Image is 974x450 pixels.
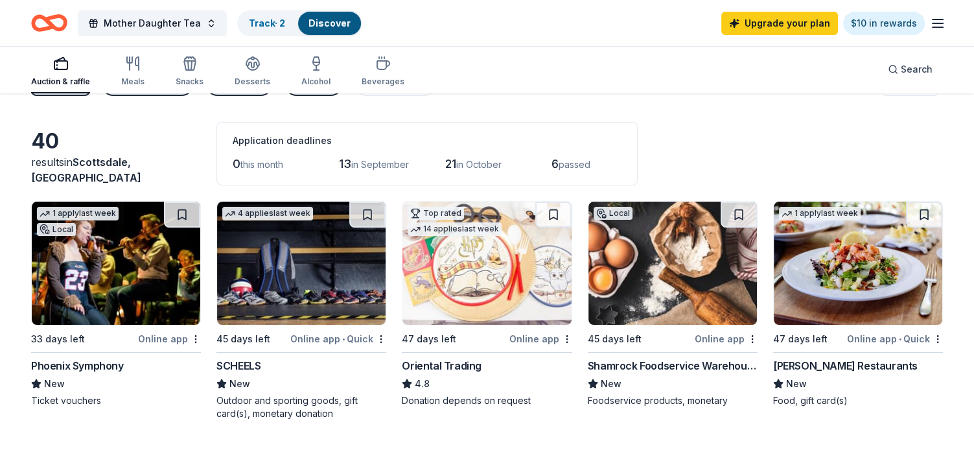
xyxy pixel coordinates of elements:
button: Alcohol [301,51,330,93]
img: Image for Oriental Trading [402,202,571,325]
button: Search [877,56,943,82]
a: Image for SCHEELS4 applieslast week45 days leftOnline app•QuickSCHEELSNewOutdoor and sporting goo... [216,201,386,420]
div: Donation depends on request [402,394,572,407]
span: in [31,156,141,184]
img: Image for SCHEELS [217,202,386,325]
span: 6 [551,157,559,171]
button: Auction & raffle [31,51,90,93]
div: 45 days left [216,331,270,347]
span: Mother Daughter Tea [104,16,201,31]
span: New [786,376,807,392]
a: Home [31,8,67,38]
div: Online app [138,331,201,347]
span: passed [559,159,590,170]
div: 4 applies last week [222,207,313,220]
div: Desserts [235,77,270,87]
div: 1 apply last week [37,207,119,220]
a: $10 in rewards [843,12,925,35]
div: Phoenix Symphony [31,358,124,373]
div: 14 applies last week [408,222,502,236]
button: Beverages [362,51,404,93]
a: Upgrade your plan [721,12,838,35]
div: 47 days left [402,331,456,347]
div: Beverages [362,77,404,87]
div: Meals [121,77,145,87]
span: • [899,334,901,344]
div: 1 apply last week [779,207,861,220]
div: Online app Quick [290,331,386,347]
div: results [31,154,201,185]
button: Mother Daughter Tea [78,10,227,36]
div: Local [594,207,632,220]
div: Outdoor and sporting goods, gift card(s), monetary donation [216,394,386,420]
span: this month [240,159,283,170]
span: • [342,334,345,344]
img: Image for Phoenix Symphony [32,202,200,325]
div: Ticket vouchers [31,394,201,407]
span: Search [901,62,933,77]
img: Image for Shamrock Foodservice Warehouse [588,202,757,325]
span: 13 [339,157,351,171]
span: in October [456,159,502,170]
div: Shamrock Foodservice Warehouse [588,358,758,373]
button: Track· 2Discover [237,10,362,36]
span: New [601,376,621,392]
span: 21 [445,157,456,171]
span: 4.8 [415,376,430,392]
div: SCHEELS [216,358,261,373]
span: 0 [233,157,240,171]
a: Image for Oriental TradingTop rated14 applieslast week47 days leftOnline appOriental Trading4.8Do... [402,201,572,407]
button: Desserts [235,51,270,93]
div: Food, gift card(s) [773,394,943,407]
div: 47 days left [773,331,828,347]
div: Foodservice products, monetary [588,394,758,407]
div: Application deadlines [233,133,621,148]
button: Meals [121,51,145,93]
div: Auction & raffle [31,77,90,87]
div: [PERSON_NAME] Restaurants [773,358,918,373]
span: in September [351,159,409,170]
img: Image for Cameron Mitchell Restaurants [774,202,942,325]
a: Track· 2 [249,18,285,29]
a: Image for Cameron Mitchell Restaurants1 applylast week47 days leftOnline app•Quick[PERSON_NAME] R... [773,201,943,407]
span: Scottsdale, [GEOGRAPHIC_DATA] [31,156,141,184]
div: Top rated [408,207,464,220]
div: Online app [509,331,572,347]
div: Online app Quick [847,331,943,347]
div: 33 days left [31,331,85,347]
span: New [44,376,65,392]
div: Online app [695,331,758,347]
a: Image for Phoenix Symphony1 applylast weekLocal33 days leftOnline appPhoenix SymphonyNewTicket vo... [31,201,201,407]
div: Snacks [176,77,203,87]
div: Alcohol [301,77,330,87]
div: 40 [31,128,201,154]
a: Discover [308,18,351,29]
div: Oriental Trading [402,358,481,373]
div: 45 days left [588,331,642,347]
button: Snacks [176,51,203,93]
div: Local [37,223,76,236]
a: Image for Shamrock Foodservice WarehouseLocal45 days leftOnline appShamrock Foodservice Warehouse... [588,201,758,407]
span: New [229,376,250,392]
